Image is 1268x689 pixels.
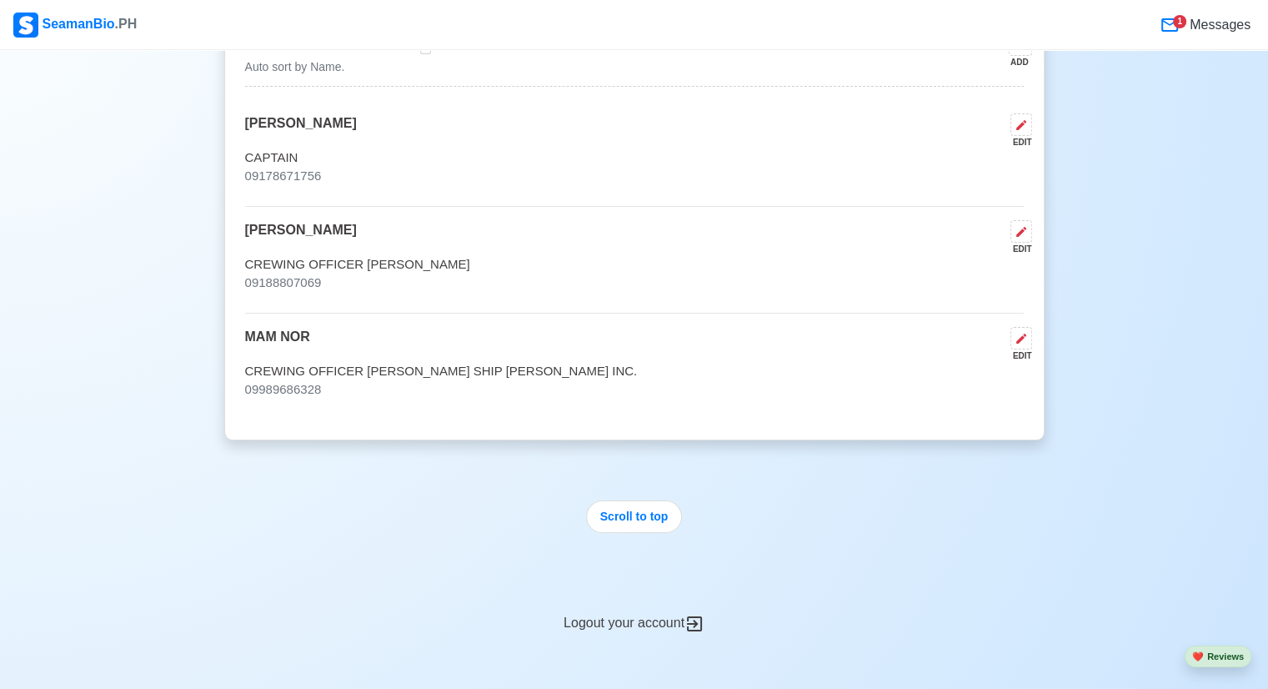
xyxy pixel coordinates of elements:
[1009,56,1029,68] div: ADD
[13,13,137,38] div: SeamanBio
[1004,350,1032,362] div: EDIT
[245,255,1024,274] p: CREWING OFFICER [PERSON_NAME]
[245,220,357,255] p: [PERSON_NAME]
[1173,15,1186,28] div: 1
[245,380,1024,400] p: 09989686328
[245,362,1024,381] p: CREWING OFFICER [PERSON_NAME] SHIP [PERSON_NAME] INC.
[224,593,1045,634] div: Logout your account
[245,167,1024,186] p: 09178671756
[245,148,1024,168] p: CAPTAIN
[245,113,357,148] p: [PERSON_NAME]
[1004,136,1032,148] div: EDIT
[420,41,431,54] span: 3
[245,274,1024,293] p: 09188807069
[586,500,683,533] button: Scroll to top
[245,36,418,54] span: Character References
[245,58,431,76] p: Auto sort by Name.
[13,13,38,38] img: Logo
[245,327,310,362] p: MAM NOR
[115,17,138,31] span: .PH
[1004,243,1032,255] div: EDIT
[1185,646,1251,668] button: heartReviews
[1186,15,1250,35] span: Messages
[1192,651,1204,661] span: heart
